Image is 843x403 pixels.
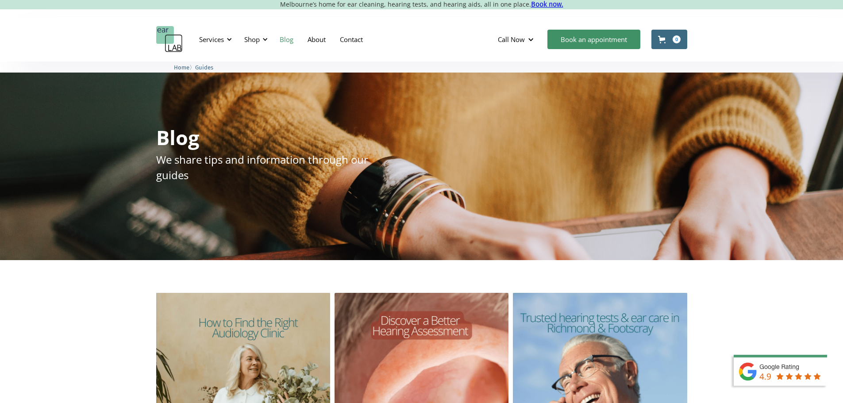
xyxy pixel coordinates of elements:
[673,35,681,43] div: 0
[491,26,543,53] div: Call Now
[156,26,183,53] a: home
[156,152,392,183] p: We share tips and information through our guides
[199,35,224,44] div: Services
[244,35,260,44] div: Shop
[273,27,300,52] a: Blog
[498,35,525,44] div: Call Now
[194,26,235,53] div: Services
[195,63,213,71] a: Guides
[300,27,333,52] a: About
[333,27,370,52] a: Contact
[239,26,270,53] div: Shop
[195,64,213,71] span: Guides
[174,63,195,72] li: 〉
[651,30,687,49] a: Open cart
[174,64,189,71] span: Home
[547,30,640,49] a: Book an appointment
[174,63,189,71] a: Home
[156,127,199,147] h1: Blog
